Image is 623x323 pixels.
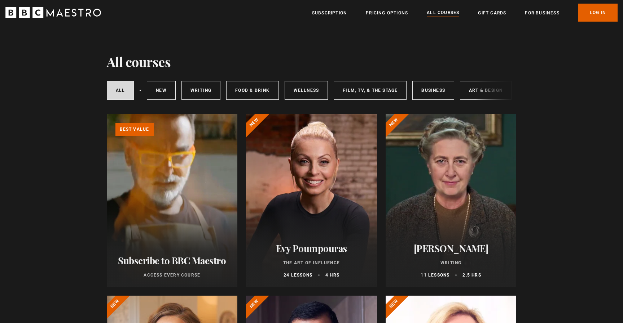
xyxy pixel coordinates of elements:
[107,81,134,100] a: All
[107,54,171,69] h1: All courses
[312,9,347,17] a: Subscription
[325,272,339,278] p: 4 hrs
[394,260,508,266] p: Writing
[147,81,176,100] a: New
[285,81,328,100] a: Wellness
[386,114,517,287] a: [PERSON_NAME] Writing 11 lessons 2.5 hrs New
[5,7,101,18] svg: BBC Maestro
[255,260,368,266] p: The Art of Influence
[246,114,377,287] a: Evy Poumpouras The Art of Influence 24 lessons 4 hrs New
[366,9,408,17] a: Pricing Options
[462,272,481,278] p: 2.5 hrs
[427,9,459,17] a: All Courses
[181,81,220,100] a: Writing
[284,272,312,278] p: 24 lessons
[255,243,368,254] h2: Evy Poumpouras
[421,272,449,278] p: 11 lessons
[460,81,512,100] a: Art & Design
[115,123,154,136] p: Best value
[334,81,407,100] a: Film, TV, & The Stage
[525,9,559,17] a: For business
[578,4,618,22] a: Log In
[226,81,278,100] a: Food & Drink
[394,243,508,254] h2: [PERSON_NAME]
[312,4,618,22] nav: Primary
[478,9,506,17] a: Gift Cards
[412,81,454,100] a: Business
